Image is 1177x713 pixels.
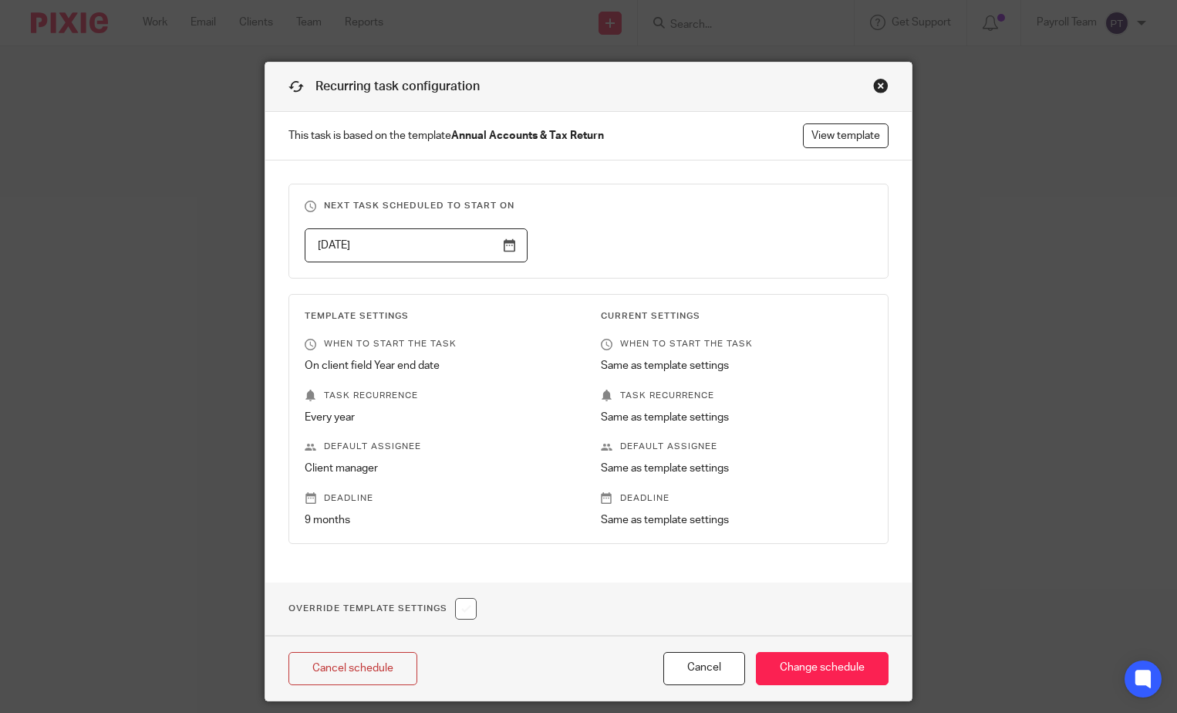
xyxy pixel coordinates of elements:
p: On client field Year end date [305,358,576,373]
span: This task is based on the template [288,128,604,144]
p: 9 months [305,512,576,528]
p: When to start the task [601,338,872,350]
p: Same as template settings [601,410,872,425]
p: Task recurrence [601,390,872,402]
div: Close this dialog window [873,78,889,93]
h3: Template Settings [305,310,576,323]
p: Default assignee [305,441,576,453]
p: Default assignee [601,441,872,453]
p: Same as template settings [601,512,872,528]
h1: Override Template Settings [288,598,477,620]
strong: Annual Accounts & Tax Return [451,130,604,141]
a: View template [803,123,889,148]
p: Task recurrence [305,390,576,402]
a: Cancel schedule [288,652,417,685]
p: Same as template settings [601,461,872,476]
p: Deadline [601,492,872,505]
button: Cancel [663,652,745,685]
p: Client manager [305,461,576,476]
h3: Current Settings [601,310,872,323]
p: Every year [305,410,576,425]
p: When to start the task [305,338,576,350]
h3: Next task scheduled to start on [305,200,872,212]
h1: Recurring task configuration [288,78,480,96]
p: Same as template settings [601,358,872,373]
p: Deadline [305,492,576,505]
input: Change schedule [756,652,889,685]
